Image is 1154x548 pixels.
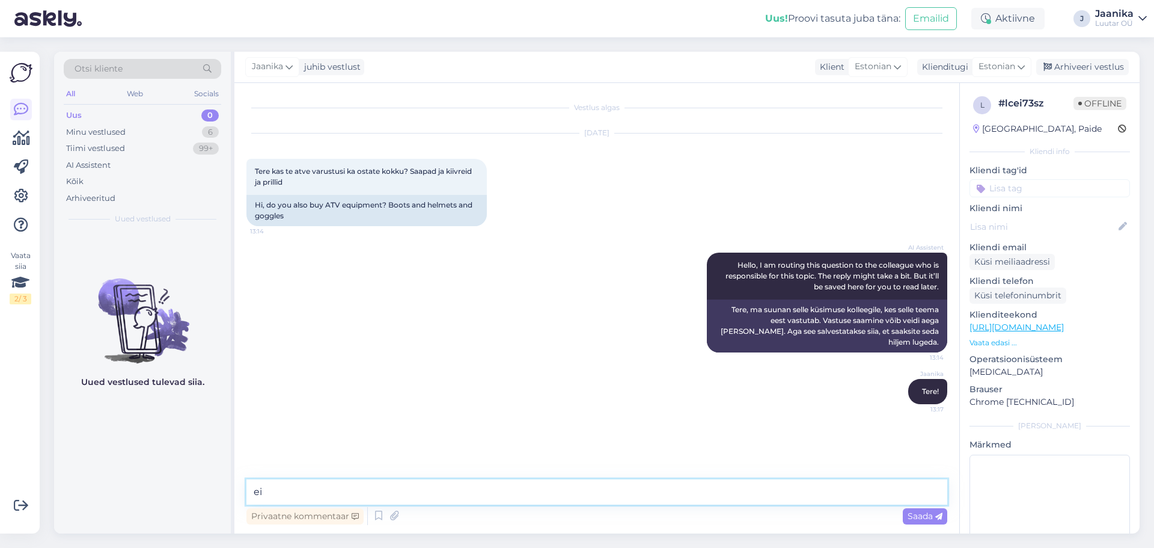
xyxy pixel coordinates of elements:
div: Klient [815,61,844,73]
a: JaanikaLuutar OÜ [1095,9,1147,28]
span: Uued vestlused [115,214,171,224]
p: Vaata edasi ... [969,337,1130,348]
span: Jaanika [252,60,283,73]
span: Estonian [978,60,1015,73]
div: Uus [66,109,82,122]
p: Uued vestlused tulevad siia. [81,376,204,389]
div: Arhiveeritud [66,192,115,205]
p: [MEDICAL_DATA] [969,366,1130,378]
div: All [64,86,78,102]
div: Minu vestlused [66,126,126,138]
p: Chrome [TECHNICAL_ID] [969,396,1130,408]
div: Jaanika [1095,9,1134,19]
p: Kliendi nimi [969,202,1130,215]
div: Kliendi info [969,146,1130,157]
div: Web [124,86,145,102]
p: Kliendi telefon [969,275,1130,288]
input: Lisa nimi [970,220,1116,233]
span: 13:17 [899,405,944,414]
span: Tere kas te atve varustusi ka ostate kokku? Saapad ja kiivreid ja prillid [255,167,474,186]
div: 6 [202,126,219,138]
div: Proovi tasuta juba täna: [765,11,900,26]
div: 99+ [193,143,219,155]
img: No chats [54,257,231,365]
div: # lcei73sz [998,96,1073,111]
span: Tere! [922,387,939,396]
div: 0 [201,109,219,122]
div: [PERSON_NAME] [969,420,1130,431]
div: Tere, ma suunan selle küsimuse kolleegile, kes selle teema eest vastutab. Vastuse saamine võib ve... [707,300,947,353]
b: Uus! [765,13,788,24]
div: Klienditugi [917,61,968,73]
div: Hi, do you also buy ATV equipment? Boots and helmets and goggles [246,195,487,226]
div: [GEOGRAPHIC_DATA], Paide [973,123,1102,135]
div: Tiimi vestlused [66,143,125,155]
div: Socials [192,86,221,102]
div: juhib vestlust [299,61,361,73]
input: Lisa tag [969,179,1130,197]
div: Luutar OÜ [1095,19,1134,28]
span: AI Assistent [899,243,944,252]
span: Offline [1073,97,1126,110]
div: Vestlus algas [246,102,947,113]
img: Askly Logo [10,61,32,84]
a: [URL][DOMAIN_NAME] [969,322,1064,333]
span: 13:14 [899,353,944,362]
div: Aktiivne [971,8,1045,29]
span: Jaanika [899,369,944,378]
div: Küsi meiliaadressi [969,254,1055,270]
p: Kliendi tag'id [969,164,1130,177]
div: Kõik [66,176,84,188]
span: Estonian [855,60,891,73]
p: Brauser [969,383,1130,396]
div: [DATE] [246,128,947,138]
span: l [980,100,985,109]
span: Saada [908,511,942,522]
p: Märkmed [969,439,1130,451]
div: Küsi telefoninumbrit [969,288,1066,304]
p: Kliendi email [969,241,1130,254]
textarea: ei [246,479,947,505]
div: Arhiveeri vestlus [1036,59,1129,75]
span: Otsi kliente [75,63,123,75]
div: 2 / 3 [10,294,31,304]
button: Emailid [905,7,957,30]
div: Vaata siia [10,250,31,304]
p: Operatsioonisüsteem [969,353,1130,366]
div: J [1073,10,1090,27]
p: Klienditeekond [969,309,1130,321]
span: 13:14 [250,227,295,236]
span: Hello, I am routing this question to the colleague who is responsible for this topic. The reply m... [725,260,941,291]
div: Privaatne kommentaar [246,508,364,525]
div: AI Assistent [66,159,111,171]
